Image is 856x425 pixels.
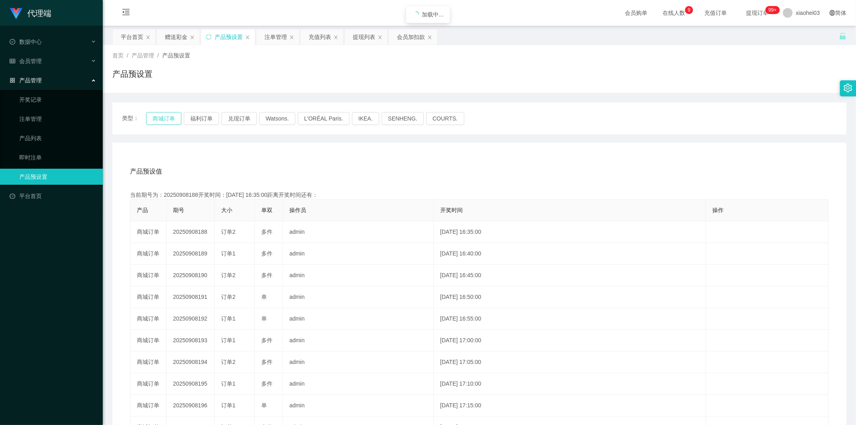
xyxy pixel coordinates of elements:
[10,39,15,45] i: 图标: check-circle-o
[844,84,852,92] i: 图标: setting
[283,243,434,265] td: admin
[222,112,257,125] button: 兑现订单
[130,286,167,308] td: 商城订单
[283,221,434,243] td: admin
[283,308,434,330] td: admin
[112,52,124,59] span: 首页
[261,207,272,213] span: 单双
[27,0,51,26] h1: 代理端
[162,52,190,59] span: 产品预设置
[19,92,96,108] a: 开奖记录
[10,188,96,204] a: 图标: dashboard平台首页
[112,68,152,80] h1: 产品预设置
[137,207,148,213] span: 产品
[221,337,236,343] span: 订单1
[130,243,167,265] td: 商城订单
[127,52,128,59] span: /
[19,169,96,185] a: 产品预设置
[382,112,424,125] button: SENHENG.
[261,229,272,235] span: 多件
[434,308,706,330] td: [DATE] 16:55:00
[221,229,236,235] span: 订单2
[10,39,42,45] span: 数据中心
[167,286,215,308] td: 20250908191
[130,308,167,330] td: 商城订单
[10,78,15,83] i: 图标: appstore-o
[221,294,236,300] span: 订单2
[688,6,691,14] p: 9
[130,351,167,373] td: 商城订单
[221,402,236,409] span: 订单1
[130,395,167,417] td: 商城订单
[261,359,272,365] span: 多件
[261,402,267,409] span: 单
[245,35,250,40] i: 图标: close
[221,359,236,365] span: 订单2
[10,8,22,19] img: logo.9652507e.png
[130,330,167,351] td: 商城订单
[434,265,706,286] td: [DATE] 16:45:00
[259,112,295,125] button: Watsons.
[167,221,215,243] td: 20250908188
[167,330,215,351] td: 20250908193
[413,11,419,18] i: icon: loading
[712,207,724,213] span: 操作
[765,6,780,14] sup: 1112
[434,221,706,243] td: [DATE] 16:35:00
[130,191,829,199] div: 当前期号为：20250908188开奖时间：[DATE] 16:35:00距离开奖时间还有：
[19,130,96,146] a: 产品列表
[221,250,236,257] span: 订单1
[261,294,267,300] span: 单
[184,112,219,125] button: 福利订单
[130,265,167,286] td: 商城订单
[10,77,42,84] span: 产品管理
[353,29,375,45] div: 提现列表
[261,272,272,278] span: 多件
[309,29,331,45] div: 充值列表
[173,207,184,213] span: 期号
[10,58,15,64] i: 图标: table
[434,395,706,417] td: [DATE] 17:15:00
[283,351,434,373] td: admin
[333,35,338,40] i: 图标: close
[426,112,464,125] button: COURTS.
[167,395,215,417] td: 20250908196
[283,265,434,286] td: admin
[130,373,167,395] td: 商城订单
[283,286,434,308] td: admin
[121,29,143,45] div: 平台首页
[19,111,96,127] a: 注单管理
[434,243,706,265] td: [DATE] 16:40:00
[261,380,272,387] span: 多件
[434,286,706,308] td: [DATE] 16:50:00
[839,33,846,40] i: 图标: unlock
[397,29,425,45] div: 会员加扣款
[830,10,835,16] i: 图标: global
[146,112,181,125] button: 商城订单
[221,272,236,278] span: 订单2
[130,221,167,243] td: 商城订单
[167,308,215,330] td: 20250908192
[261,250,272,257] span: 多件
[10,10,51,16] a: 代理端
[146,35,150,40] i: 图标: close
[167,373,215,395] td: 20250908195
[289,35,294,40] i: 图标: close
[132,52,154,59] span: 产品管理
[283,373,434,395] td: admin
[422,11,444,18] span: 加载中...
[157,52,159,59] span: /
[19,149,96,166] a: 即时注单
[434,330,706,351] td: [DATE] 17:00:00
[167,243,215,265] td: 20250908189
[206,34,211,40] i: 图标: sync
[122,112,146,125] span: 类型：
[298,112,350,125] button: L'ORÉAL Paris.
[221,207,232,213] span: 大小
[434,373,706,395] td: [DATE] 17:10:00
[167,265,215,286] td: 20250908190
[434,351,706,373] td: [DATE] 17:05:00
[215,29,243,45] div: 产品预设置
[742,10,773,16] span: 提现订单
[261,337,272,343] span: 多件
